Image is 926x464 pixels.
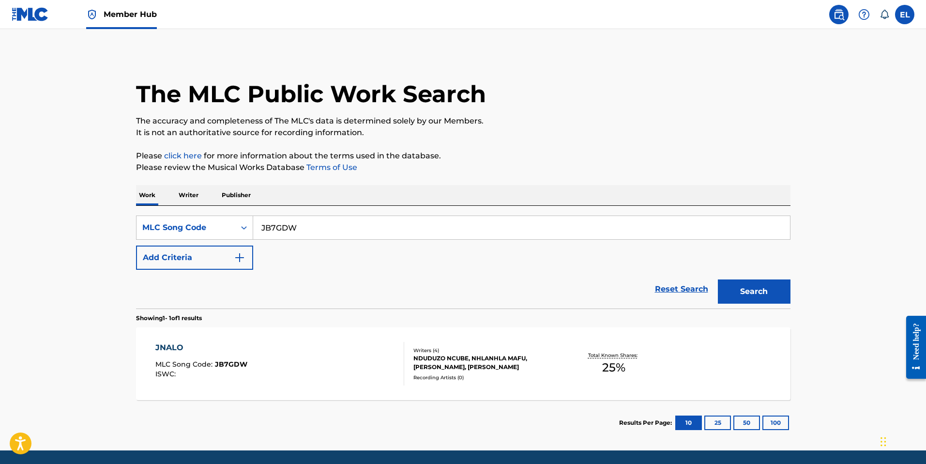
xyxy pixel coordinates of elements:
[895,5,914,24] div: User Menu
[136,185,158,205] p: Work
[858,9,870,20] img: help
[304,163,357,172] a: Terms of Use
[155,370,178,378] span: ISWC :
[86,9,98,20] img: Top Rightsholder
[413,354,560,371] div: NDUDUZO NCUBE, NHLANHLA MAFU, [PERSON_NAME], [PERSON_NAME]
[650,278,713,300] a: Reset Search
[164,151,202,160] a: click here
[136,115,790,127] p: The accuracy and completeness of The MLC's data is determined solely by our Members.
[215,360,247,369] span: JB7GDW
[219,185,254,205] p: Publisher
[718,279,790,304] button: Search
[176,185,201,205] p: Writer
[733,416,760,430] button: 50
[104,9,157,20] span: Member Hub
[588,352,640,359] p: Total Known Shares:
[704,416,731,430] button: 25
[878,418,926,464] iframe: Chat Widget
[155,360,215,369] span: MLC Song Code :
[136,150,790,162] p: Please for more information about the terms used in the database.
[136,127,790,139] p: It is not an authoritative source for recording information.
[762,416,789,430] button: 100
[833,9,845,20] img: search
[136,327,790,400] a: JNALOMLC Song Code:JB7GDWISWC:Writers (4)NDUDUZO NCUBE, NHLANHLA MAFU, [PERSON_NAME], [PERSON_NAM...
[136,216,790,309] form: Search Form
[413,374,560,381] div: Recording Artists ( 0 )
[136,314,202,323] p: Showing 1 - 1 of 1 results
[602,359,625,376] span: 25 %
[234,252,245,263] img: 9d2ae6d4665cec9f34b9.svg
[413,347,560,354] div: Writers ( 4 )
[142,222,229,233] div: MLC Song Code
[829,5,849,24] a: Public Search
[12,7,49,21] img: MLC Logo
[619,418,674,427] p: Results Per Page:
[854,5,874,24] div: Help
[155,342,247,354] div: JNALO
[880,10,889,19] div: Notifications
[136,79,486,108] h1: The MLC Public Work Search
[136,246,253,270] button: Add Criteria
[675,416,702,430] button: 10
[899,309,926,387] iframe: Resource Center
[880,427,886,456] div: Drag
[136,162,790,173] p: Please review the Musical Works Database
